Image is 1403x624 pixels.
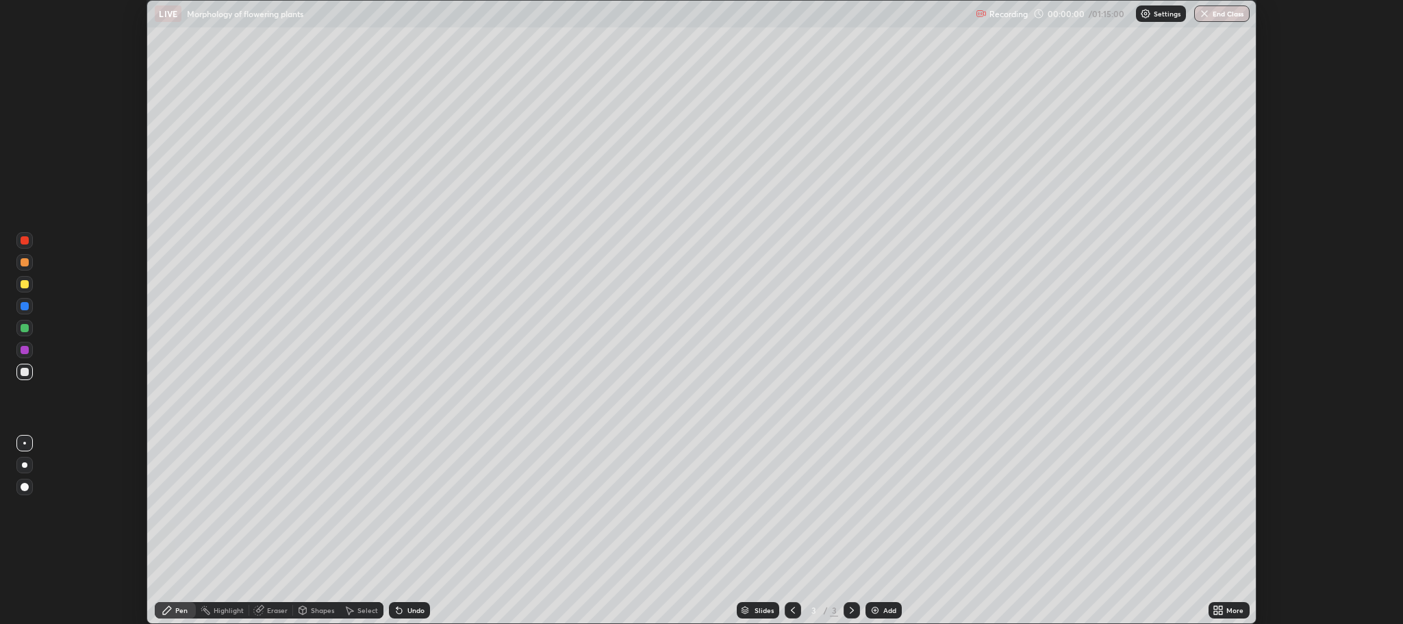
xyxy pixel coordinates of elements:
img: end-class-cross [1199,8,1210,19]
div: Pen [175,607,188,614]
img: recording.375f2c34.svg [976,8,987,19]
div: Add [883,607,896,614]
p: Morphology of flowering plants [187,8,303,19]
img: add-slide-button [870,605,881,616]
p: LIVE [159,8,177,19]
div: 3 [807,606,820,614]
p: Recording [989,9,1028,19]
div: Undo [407,607,425,614]
img: class-settings-icons [1140,8,1151,19]
button: End Class [1194,5,1250,22]
div: Select [357,607,378,614]
p: Settings [1154,10,1180,17]
div: Eraser [267,607,288,614]
div: Highlight [214,607,244,614]
div: 3 [830,604,838,616]
div: Slides [755,607,774,614]
div: / [823,606,827,614]
div: More [1226,607,1243,614]
div: Shapes [311,607,334,614]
